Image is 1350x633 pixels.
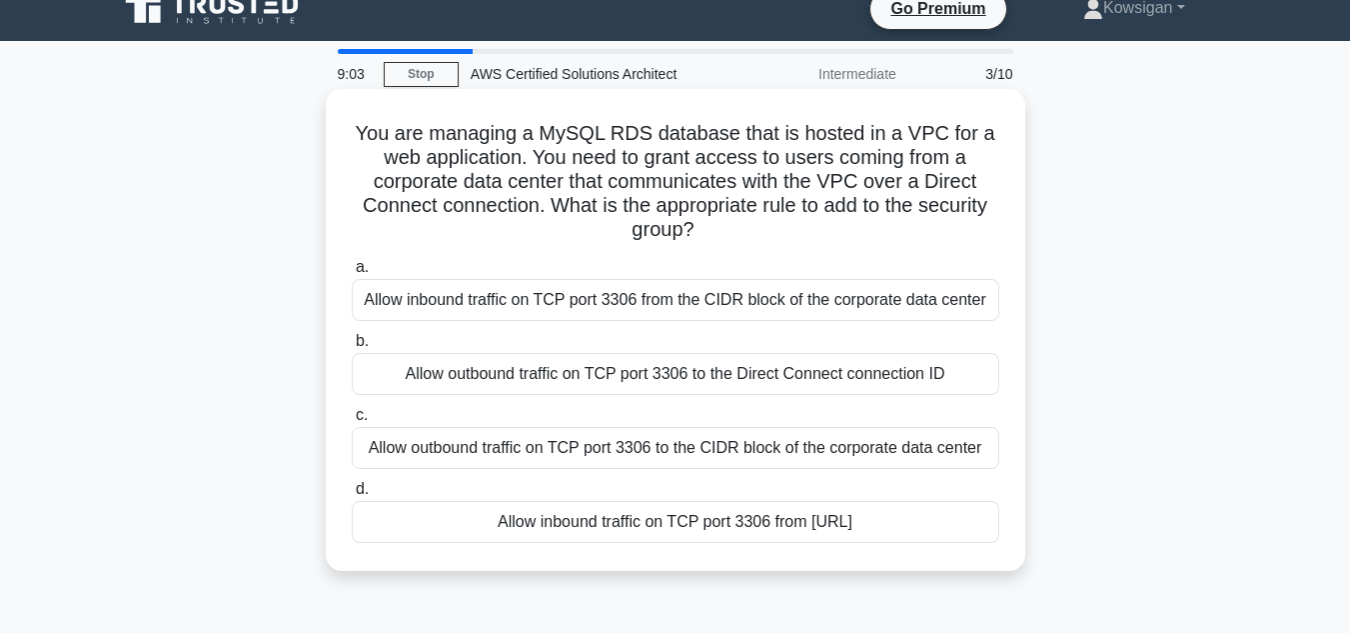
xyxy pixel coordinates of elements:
div: Allow outbound traffic on TCP port 3306 to the Direct Connect connection ID [352,353,999,395]
a: Stop [384,62,459,87]
div: Allow outbound traffic on TCP port 3306 to the CIDR block of the corporate data center [352,427,999,469]
h5: You are managing a MySQL RDS database that is hosted in a VPC for a web application. You need to ... [350,121,1001,243]
div: 3/10 [908,54,1025,94]
div: AWS Certified Solutions Architect [459,54,733,94]
div: Allow inbound traffic on TCP port 3306 from the CIDR block of the corporate data center [352,279,999,321]
div: 9:03 [326,54,384,94]
div: Allow inbound traffic on TCP port 3306 from [URL] [352,501,999,543]
span: d. [356,480,369,497]
span: a. [356,258,369,275]
span: c. [356,406,368,423]
div: Intermediate [733,54,908,94]
span: b. [356,332,369,349]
